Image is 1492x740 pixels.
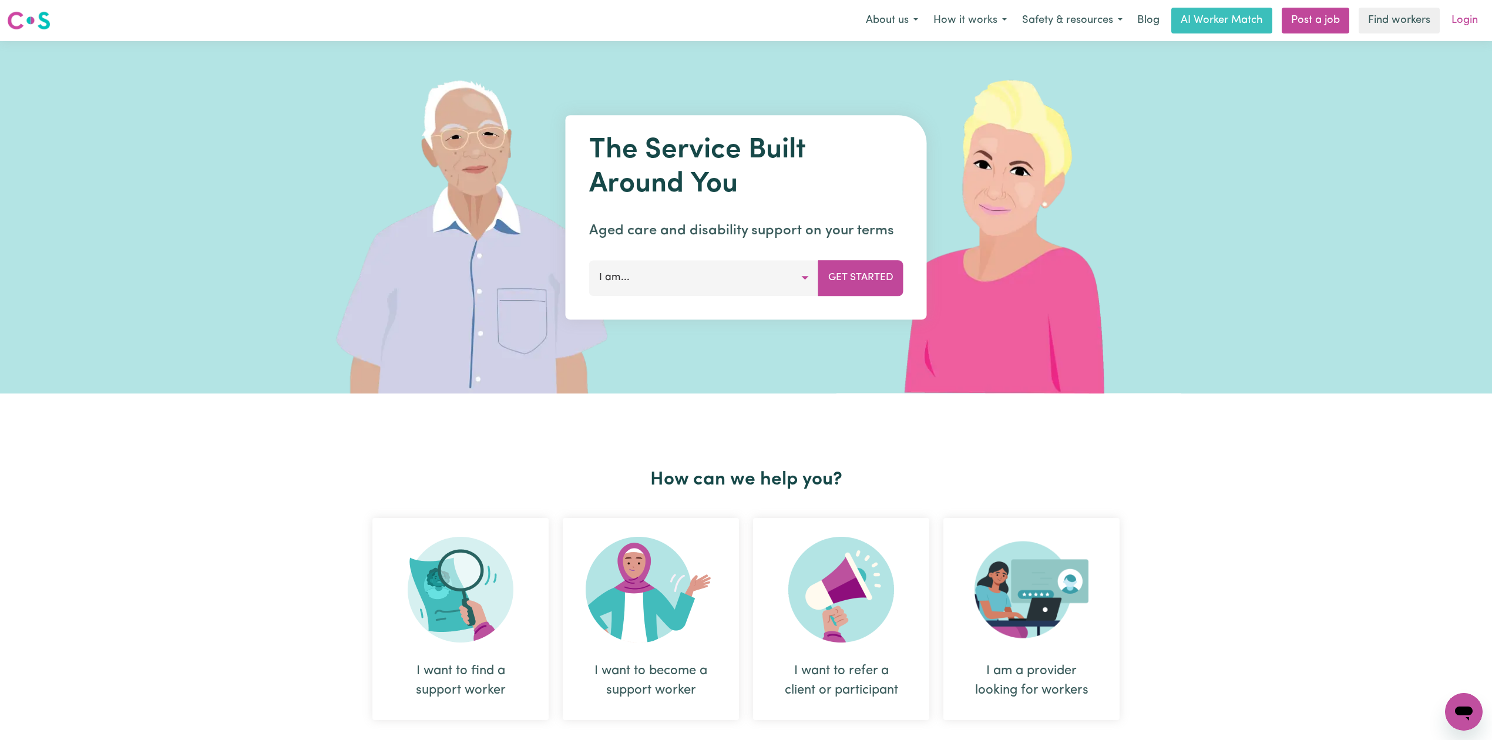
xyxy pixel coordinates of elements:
div: I want to refer a client or participant [753,518,929,720]
a: Careseekers logo [7,7,51,34]
img: Become Worker [586,537,716,643]
button: Safety & resources [1014,8,1130,33]
button: How it works [926,8,1014,33]
div: I want to find a support worker [372,518,549,720]
h1: The Service Built Around You [589,134,903,201]
a: Login [1444,8,1485,33]
div: I want to become a support worker [591,661,711,700]
img: Careseekers logo [7,10,51,31]
a: AI Worker Match [1171,8,1272,33]
div: I am a provider looking for workers [943,518,1120,720]
h2: How can we help you? [365,469,1127,491]
iframe: Button to launch messaging window [1445,693,1483,731]
div: I am a provider looking for workers [972,661,1091,700]
button: Get Started [818,260,903,295]
a: Find workers [1359,8,1440,33]
p: Aged care and disability support on your terms [589,220,903,241]
div: I want to refer a client or participant [781,661,901,700]
button: I am... [589,260,819,295]
div: I want to become a support worker [563,518,739,720]
div: I want to find a support worker [401,661,520,700]
button: About us [858,8,926,33]
a: Post a job [1282,8,1349,33]
img: Provider [974,537,1088,643]
img: Refer [788,537,894,643]
a: Blog [1130,8,1167,33]
img: Search [408,537,513,643]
